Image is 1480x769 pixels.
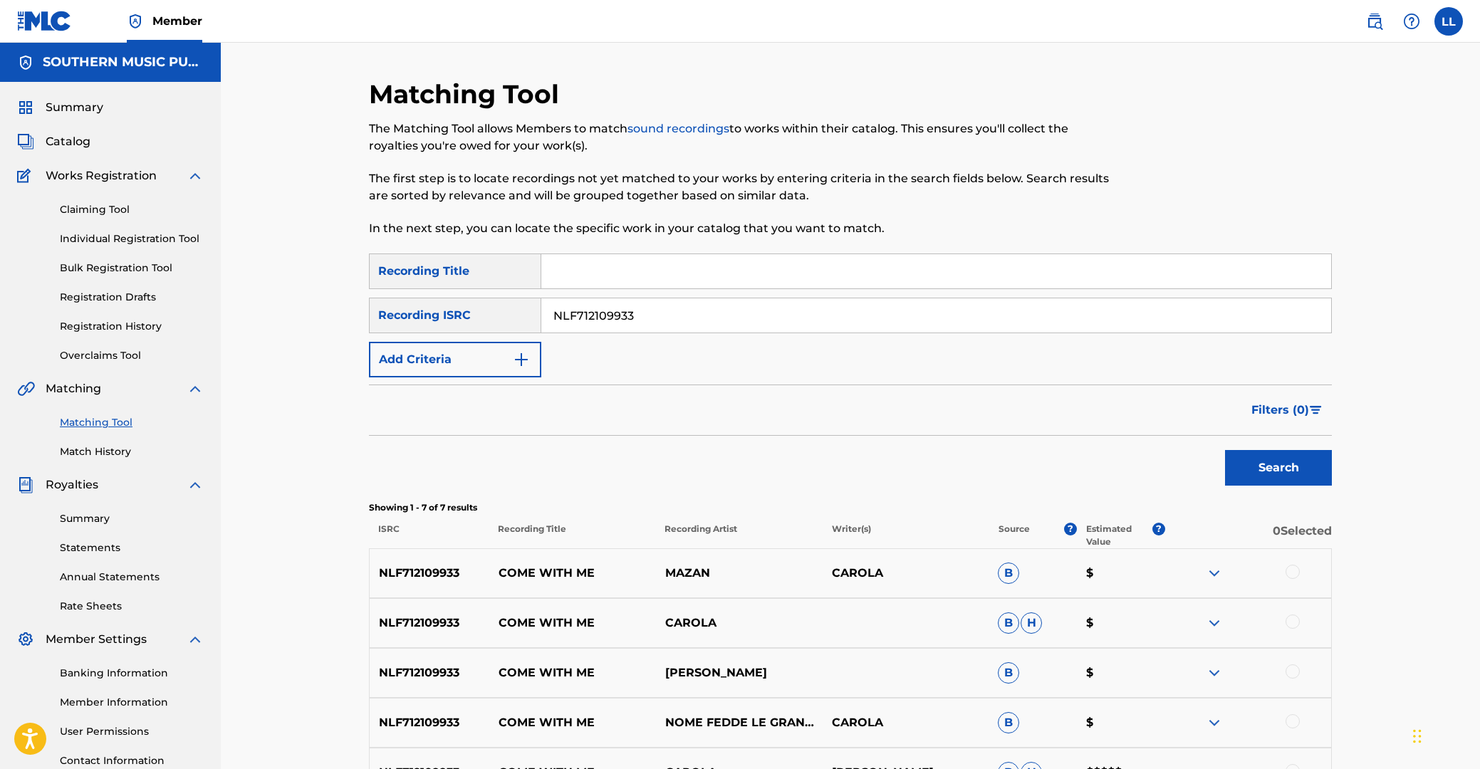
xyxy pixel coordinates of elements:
img: MLC Logo [17,11,72,31]
a: Match History [60,444,204,459]
button: Filters (0) [1243,392,1332,428]
span: B [998,712,1019,733]
img: 9d2ae6d4665cec9f34b9.svg [513,351,530,368]
span: Member [152,13,202,29]
a: SummarySummary [17,99,103,116]
img: Summary [17,99,34,116]
p: Showing 1 - 7 of 7 results [369,501,1332,514]
a: Claiming Tool [60,202,204,217]
img: Member Settings [17,631,34,648]
a: Bulk Registration Tool [60,261,204,276]
p: MAZAN [655,565,822,582]
p: Writer(s) [822,523,989,548]
img: Works Registration [17,167,36,184]
p: $ [1077,565,1165,582]
a: User Permissions [60,724,204,739]
span: B [998,563,1019,584]
img: expand [1206,565,1223,582]
img: help [1403,13,1420,30]
a: Annual Statements [60,570,204,585]
p: ISRC [369,523,489,548]
iframe: Chat Widget [1409,701,1480,769]
a: Overclaims Tool [60,348,204,363]
iframe: Resource Center [1440,520,1480,639]
p: In the next step, you can locate the specific work in your catalog that you want to match. [369,220,1110,237]
span: Works Registration [46,167,157,184]
p: Estimated Value [1086,523,1152,548]
p: [PERSON_NAME] [655,664,822,681]
p: NLF712109933 [370,614,489,632]
h2: Matching Tool [369,78,566,110]
a: Banking Information [60,666,204,681]
span: B [998,612,1019,634]
a: Public Search [1360,7,1389,36]
img: Catalog [17,133,34,150]
div: User Menu [1434,7,1463,36]
p: CAROLA [822,565,989,582]
img: Matching [17,380,35,397]
p: NLF712109933 [370,664,489,681]
p: Recording Title [489,523,655,548]
img: expand [187,167,204,184]
p: CAROLA [655,614,822,632]
p: Source [999,523,1030,548]
a: Registration Drafts [60,290,204,305]
span: ? [1064,523,1077,535]
p: COME WITH ME [489,664,656,681]
img: expand [187,380,204,397]
img: Accounts [17,54,34,71]
div: Help [1397,7,1426,36]
p: 0 Selected [1165,523,1332,548]
a: sound recordings [627,122,729,135]
p: NOME FEDDE LE GRAND [PERSON_NAME] [655,714,822,731]
img: Royalties [17,476,34,493]
p: COME WITH ME [489,714,656,731]
p: $ [1077,714,1165,731]
p: The Matching Tool allows Members to match to works within their catalog. This ensures you'll coll... [369,120,1110,155]
p: CAROLA [822,714,989,731]
img: expand [187,631,204,648]
span: H [1021,612,1042,634]
img: expand [1206,664,1223,681]
button: Search [1225,450,1332,486]
img: expand [1206,714,1223,731]
a: Summary [60,511,204,526]
img: expand [1206,614,1223,632]
p: NLF712109933 [370,714,489,731]
span: ? [1152,523,1165,535]
img: filter [1310,406,1322,414]
a: Matching Tool [60,415,204,430]
p: COME WITH ME [489,614,656,632]
span: Catalog [46,133,90,150]
span: Royalties [46,476,98,493]
span: Summary [46,99,103,116]
p: Recording Artist [655,523,822,548]
span: Matching [46,380,101,397]
div: Drag [1413,715,1422,758]
a: CatalogCatalog [17,133,90,150]
img: Top Rightsholder [127,13,144,30]
a: Contact Information [60,753,204,768]
p: $ [1077,664,1165,681]
p: NLF712109933 [370,565,489,582]
span: B [998,662,1019,684]
h5: SOUTHERN MUSIC PUB CO INC [43,54,204,70]
img: search [1366,13,1383,30]
span: Filters ( 0 ) [1251,402,1309,419]
a: Member Information [60,695,204,710]
a: Individual Registration Tool [60,231,204,246]
span: Member Settings [46,631,147,648]
img: expand [187,476,204,493]
a: Registration History [60,319,204,334]
a: Rate Sheets [60,599,204,614]
p: COME WITH ME [489,565,656,582]
button: Add Criteria [369,342,541,377]
form: Search Form [369,253,1332,493]
p: $ [1077,614,1165,632]
a: Statements [60,540,204,555]
p: The first step is to locate recordings not yet matched to your works by entering criteria in the ... [369,170,1110,204]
